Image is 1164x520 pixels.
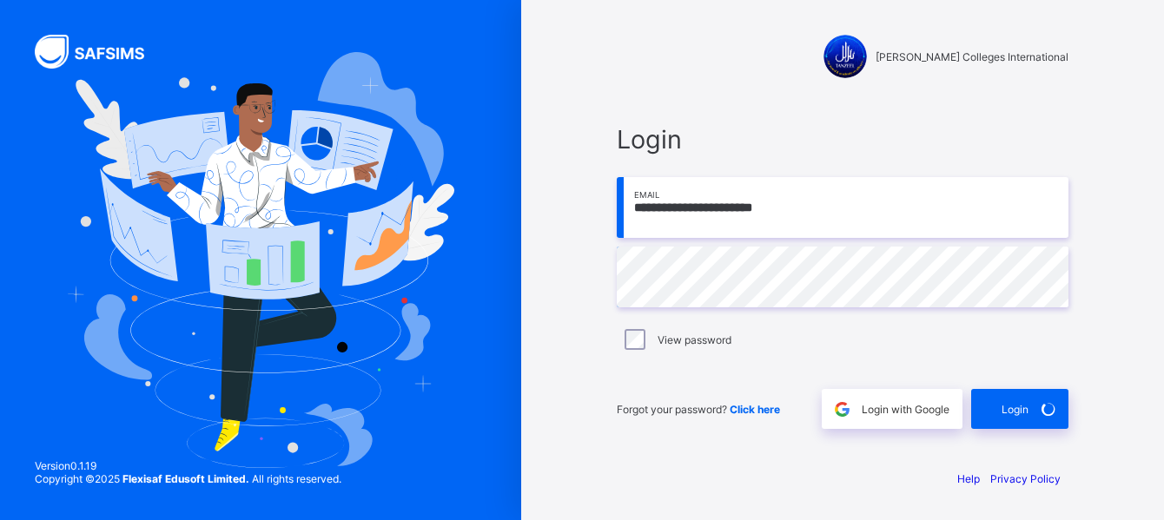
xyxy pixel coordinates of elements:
[658,333,731,346] label: View password
[617,403,780,416] span: Forgot your password?
[832,399,852,419] img: google.396cfc9801f0270233282035f929180a.svg
[1002,403,1028,416] span: Login
[617,124,1068,155] span: Login
[862,403,949,416] span: Login with Google
[876,50,1068,63] span: [PERSON_NAME] Colleges International
[990,472,1061,485] a: Privacy Policy
[957,472,980,485] a: Help
[35,459,341,472] span: Version 0.1.19
[35,472,341,485] span: Copyright © 2025 All rights reserved.
[67,52,454,468] img: Hero Image
[122,472,249,485] strong: Flexisaf Edusoft Limited.
[730,403,780,416] a: Click here
[35,35,165,69] img: SAFSIMS Logo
